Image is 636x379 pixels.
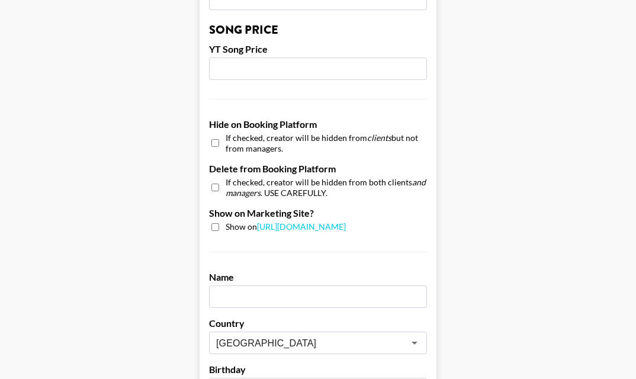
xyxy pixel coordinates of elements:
label: Delete from Booking Platform [209,163,427,175]
label: Country [209,317,427,329]
label: Name [209,271,427,283]
button: Open [406,335,423,351]
h3: Song Price [209,24,427,36]
a: [URL][DOMAIN_NAME] [257,221,346,232]
em: and managers [226,177,426,198]
label: Show on Marketing Site? [209,207,427,219]
span: If checked, creator will be hidden from both clients . USE CAREFULLY. [226,177,427,198]
span: If checked, creator will be hidden from but not from managers. [226,133,427,153]
label: YT Song Price [209,43,427,55]
span: Show on [226,221,346,233]
em: clients [367,133,391,143]
label: Hide on Booking Platform [209,118,427,130]
label: Birthday [209,364,427,375]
